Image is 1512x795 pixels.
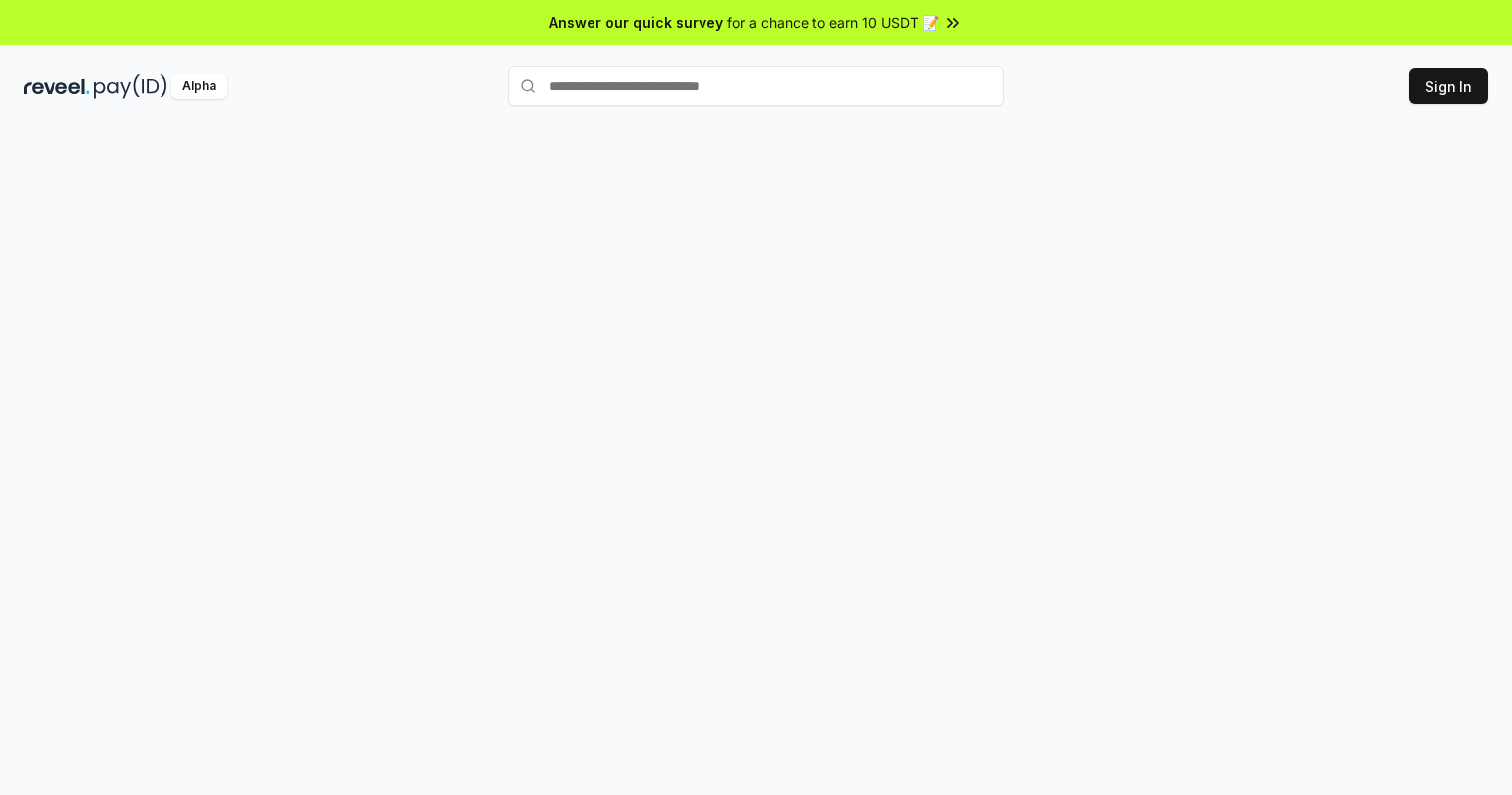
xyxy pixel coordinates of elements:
img: pay_id [94,74,167,99]
span: Answer our quick survey [549,12,723,33]
img: reveel_dark [24,74,90,99]
span: for a chance to earn 10 USDT 📝 [727,12,939,33]
div: Alpha [171,74,227,99]
button: Sign In [1409,68,1488,104]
